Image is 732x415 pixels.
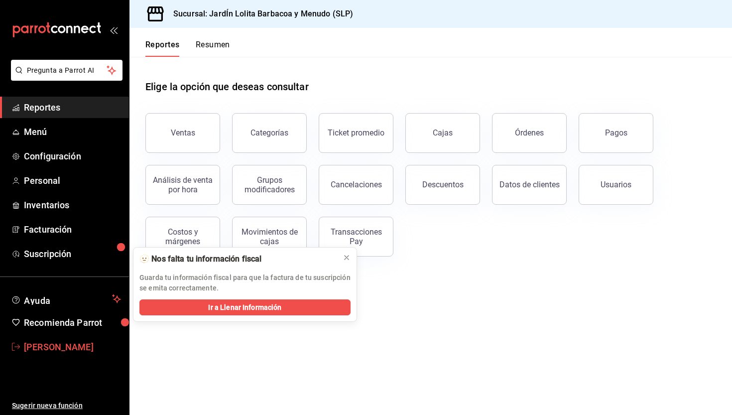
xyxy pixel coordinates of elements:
div: Categorías [250,128,288,138]
span: Facturación [24,223,121,236]
h1: Elige la opción que deseas consultar [145,79,309,94]
button: Descuentos [405,165,480,205]
button: Ventas [145,113,220,153]
button: Ticket promedio [319,113,393,153]
button: open_drawer_menu [110,26,118,34]
button: Datos de clientes [492,165,567,205]
span: Sugerir nueva función [12,401,121,411]
div: Análisis de venta por hora [152,175,214,194]
span: Suscripción [24,247,121,261]
span: Reportes [24,101,121,114]
div: Ticket promedio [328,128,384,138]
span: Ir a Llenar Información [208,302,281,313]
button: Órdenes [492,113,567,153]
div: Descuentos [422,180,464,189]
h3: Sucursal: JardÍn Lolita Barbacoa y Menudo (SLP) [165,8,353,20]
div: navigation tabs [145,40,230,57]
div: Datos de clientes [499,180,560,189]
div: Costos y márgenes [152,227,214,246]
span: Menú [24,125,121,138]
button: Grupos modificadores [232,165,307,205]
button: Ir a Llenar Información [139,299,351,315]
button: Costos y márgenes [145,217,220,257]
a: Cajas [405,113,480,153]
button: Categorías [232,113,307,153]
span: Recomienda Parrot [24,316,121,329]
button: Análisis de venta por hora [145,165,220,205]
button: Resumen [196,40,230,57]
span: Pregunta a Parrot AI [27,65,107,76]
button: Usuarios [579,165,653,205]
div: Cancelaciones [331,180,382,189]
div: Cajas [433,127,453,139]
button: Cancelaciones [319,165,393,205]
div: Grupos modificadores [239,175,300,194]
div: Transacciones Pay [325,227,387,246]
p: Guarda tu información fiscal para que la factura de tu suscripción se emita correctamente. [139,273,351,293]
button: Movimientos de cajas [232,217,307,257]
span: [PERSON_NAME] [24,340,121,354]
button: Pagos [579,113,653,153]
span: Ayuda [24,293,108,305]
div: Órdenes [515,128,544,138]
div: Ventas [171,128,195,138]
span: Inventarios [24,198,121,212]
a: Pregunta a Parrot AI [7,72,122,83]
div: Usuarios [601,180,631,189]
button: Reportes [145,40,180,57]
button: Transacciones Pay [319,217,393,257]
span: Personal [24,174,121,187]
button: Pregunta a Parrot AI [11,60,122,81]
div: 🫥 Nos falta tu información fiscal [139,254,335,265]
span: Configuración [24,149,121,163]
div: Pagos [605,128,627,138]
div: Movimientos de cajas [239,227,300,246]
